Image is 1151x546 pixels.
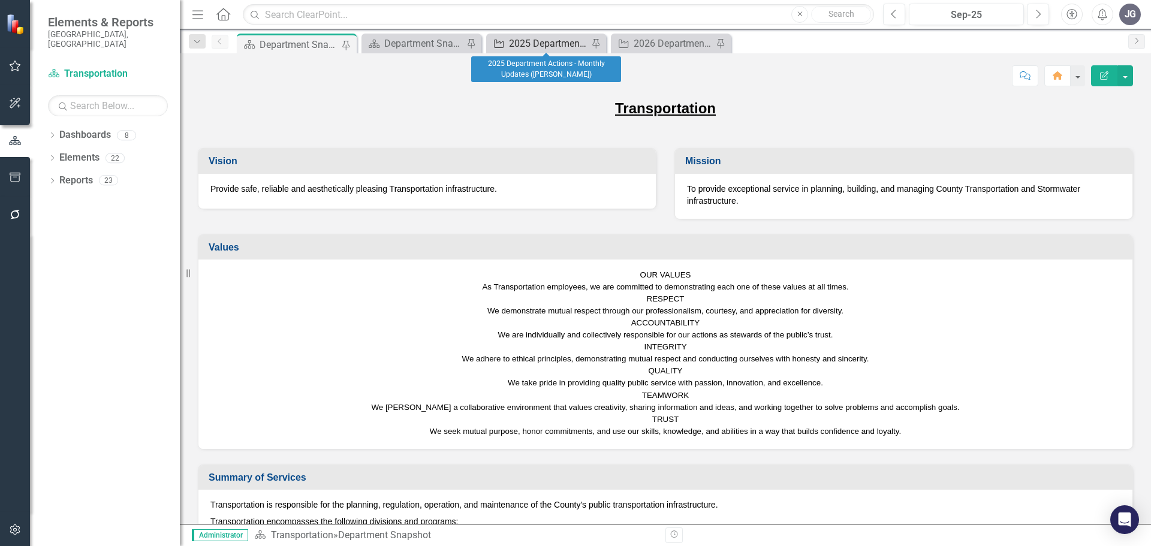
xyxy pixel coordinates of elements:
span: We are individually and collectively responsible for our actions as stewards of the public’s trust. [498,330,833,339]
div: Sep-25 [913,8,1020,22]
h3: Mission [685,156,1126,167]
a: 2026 Department Actions - Monthly Updates ([PERSON_NAME]) [614,36,713,51]
span: We [PERSON_NAME] a collaborative environment that values creativity, sharing information and idea... [371,403,959,412]
span: We take pride in providing quality public service with passion, innovation, and excellence. [508,378,823,387]
span: TRUST [652,415,679,424]
div: 8 [117,130,136,140]
div: 2026 Department Actions - Monthly Updates ([PERSON_NAME]) [634,36,713,51]
button: JG [1119,4,1141,25]
small: [GEOGRAPHIC_DATA], [GEOGRAPHIC_DATA] [48,29,168,49]
span: As Transportation employees, we are committed to demonstrating each one of these values at all ti... [482,282,848,291]
h3: Summary of Services [209,472,1126,483]
span: We demonstrate mutual respect through our professionalism, courtesy, and appreciation for diversity. [487,306,843,315]
span: OUR VALUES [640,270,691,279]
div: 2025 Department Actions - Monthly Updates ([PERSON_NAME]) [471,56,621,82]
button: Sep-25 [909,4,1024,25]
div: Open Intercom Messenger [1110,505,1139,534]
p: Transportation is responsible for the planning, regulation, operation, and maintenance of the Cou... [210,499,1120,513]
div: Department Snapshot [260,37,339,52]
span: We seek mutual purpose, honor commitments, and use our skills, knowledge, and abilities in a way ... [430,427,901,436]
span: Search [828,9,854,19]
h3: Values [209,242,1126,253]
a: Elements [59,151,100,165]
span: INTEGRITY [644,342,686,351]
a: 2025 Department Actions - Monthly Updates ([PERSON_NAME]) [489,36,588,51]
span: TEAMWORK [642,391,689,400]
div: 23 [99,176,118,186]
p: Transportation encompasses the following divisions and programs: [210,513,1120,530]
a: Transportation [48,67,168,81]
button: Search [811,6,871,23]
span: ACCOUNTABILITY [631,318,700,327]
input: Search Below... [48,95,168,116]
div: 2025 Department Actions - Monthly Updates ([PERSON_NAME]) [509,36,588,51]
u: Transportation [615,100,716,116]
a: Reports [59,174,93,188]
a: Department Snapshot [364,36,463,51]
div: Department Snapshot [384,36,463,51]
h3: Vision [209,156,650,167]
span: Elements & Reports [48,15,168,29]
span: We adhere to ethical principles, demonstrating mutual respect and conducting ourselves with hones... [462,354,869,363]
span: Administrator [192,529,248,541]
div: » [254,529,656,542]
div: Department Snapshot [338,529,431,541]
div: 22 [106,153,125,163]
span: RESPECT [647,294,685,303]
span: QUALITY [648,366,682,375]
p: Provide safe, reliable and aesthetically pleasing Transportation infrastructure. [210,183,644,195]
a: Transportation [271,529,333,541]
img: ClearPoint Strategy [6,14,27,35]
a: Dashboards [59,128,111,142]
input: Search ClearPoint... [243,4,874,25]
p: To provide exceptional service in planning, building, and managing County Transportation and Stor... [687,183,1120,207]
